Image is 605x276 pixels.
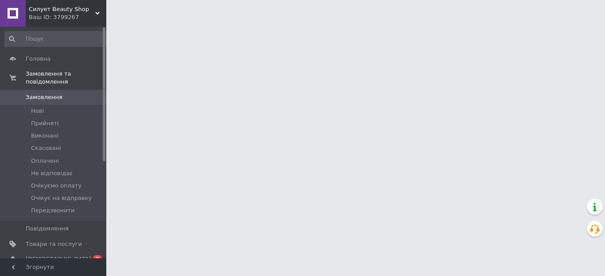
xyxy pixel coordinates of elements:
[26,70,106,86] span: Замовлення та повідомлення
[93,255,102,263] span: 1
[26,225,69,233] span: Повідомлення
[31,157,59,165] span: Оплачені
[31,132,58,140] span: Виконані
[31,119,58,127] span: Прийняті
[31,169,73,177] span: Не відповідає
[29,5,95,13] span: Силует Beauty Shop
[26,240,82,248] span: Товари та послуги
[26,93,62,101] span: Замовлення
[31,207,75,215] span: Передзвонити
[31,107,44,115] span: Нові
[31,182,81,190] span: Очікуємо оплату
[31,194,92,202] span: Очікує на відправку
[29,13,106,21] div: Ваш ID: 3799267
[26,55,50,63] span: Головна
[31,144,61,152] span: Скасовані
[4,31,109,47] input: Пошук
[26,255,91,263] span: [DEMOGRAPHIC_DATA]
